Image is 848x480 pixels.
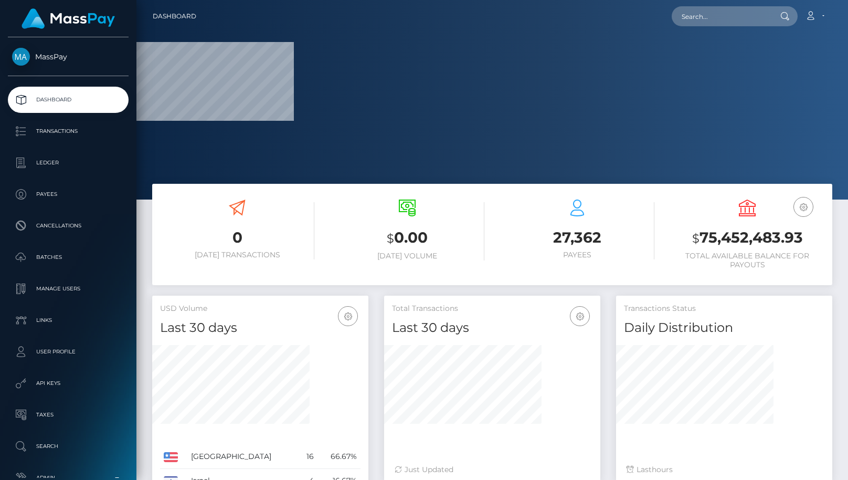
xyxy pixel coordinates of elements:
h3: 0 [160,227,314,248]
p: Taxes [12,407,124,423]
p: Search [12,439,124,454]
a: Payees [8,181,129,207]
h3: 0.00 [330,227,484,249]
td: 16 [299,445,318,469]
h3: 27,362 [500,227,654,248]
p: Manage Users [12,281,124,297]
div: Last hours [627,464,822,475]
p: Cancellations [12,218,124,234]
a: Links [8,307,129,333]
td: [GEOGRAPHIC_DATA] [187,445,299,469]
p: User Profile [12,344,124,360]
a: Dashboard [153,5,196,27]
p: Batches [12,249,124,265]
a: Batches [8,244,129,270]
input: Search... [672,6,770,26]
img: US.png [164,452,178,462]
p: Dashboard [12,92,124,108]
a: Dashboard [8,87,129,113]
h4: Last 30 days [392,319,592,337]
p: Transactions [12,123,124,139]
a: Cancellations [8,213,129,239]
small: $ [692,231,699,246]
td: 66.67% [317,445,361,469]
a: Search [8,433,129,460]
h6: [DATE] Transactions [160,251,314,259]
img: MassPay Logo [22,8,115,29]
span: MassPay [8,52,129,61]
div: Just Updated [395,464,590,475]
h5: Total Transactions [392,304,592,314]
h5: Transactions Status [624,304,824,314]
h6: Total Available Balance for Payouts [670,252,824,269]
h5: USD Volume [160,304,361,314]
a: Ledger [8,150,129,176]
h3: 75,452,483.93 [670,227,824,249]
h6: [DATE] Volume [330,252,484,260]
a: Transactions [8,118,129,144]
p: API Keys [12,375,124,391]
a: User Profile [8,339,129,365]
h6: Payees [500,251,654,259]
small: $ [387,231,394,246]
h4: Daily Distribution [624,319,824,337]
p: Payees [12,186,124,202]
h4: Last 30 days [160,319,361,337]
img: MassPay [12,48,30,66]
a: API Keys [8,370,129,396]
p: Ledger [12,155,124,171]
p: Links [12,312,124,328]
a: Taxes [8,402,129,428]
a: Manage Users [8,276,129,302]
